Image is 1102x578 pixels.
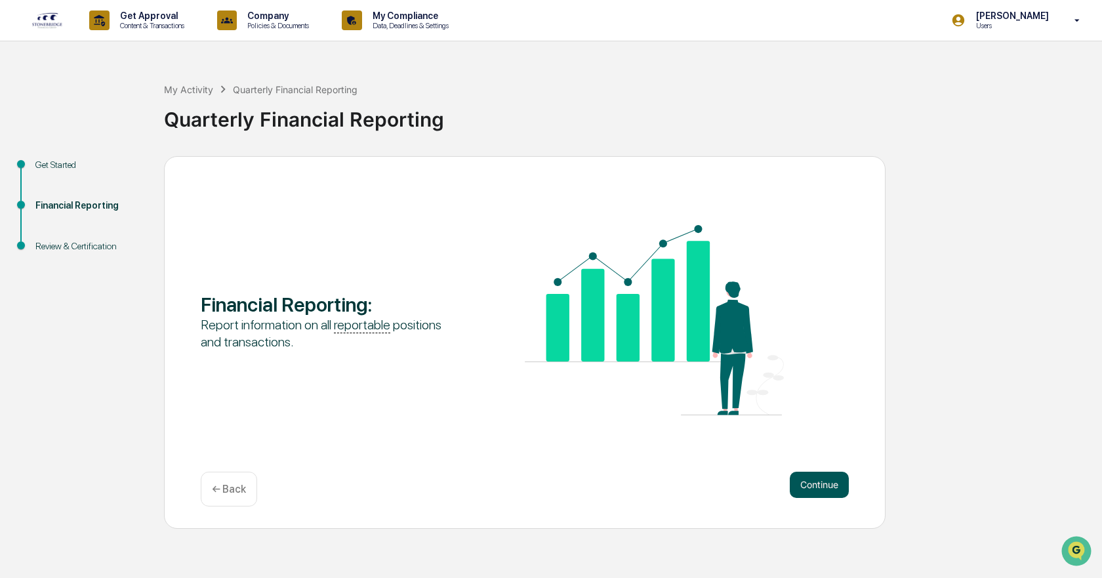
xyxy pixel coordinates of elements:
p: ← Back [212,483,246,495]
div: 🖐️ [13,167,24,177]
span: Pylon [131,222,159,232]
p: Users [966,21,1055,30]
img: 1746055101610-c473b297-6a78-478c-a979-82029cc54cd1 [13,100,37,124]
span: Data Lookup [26,190,83,203]
div: Quarterly Financial Reporting [233,84,357,95]
iframe: Open customer support [1060,535,1095,570]
button: Start new chat [223,104,239,120]
img: logo [31,12,63,29]
p: Company [237,10,316,21]
button: Continue [790,472,849,498]
span: Preclearance [26,165,85,178]
div: Report information on all positions and transactions. [201,316,460,350]
img: Financial Reporting [525,225,784,415]
div: 🔎 [13,192,24,202]
div: Review & Certification [35,239,143,253]
a: 🔎Data Lookup [8,185,88,209]
div: Financial Reporting [35,199,143,213]
p: My Compliance [362,10,455,21]
p: Data, Deadlines & Settings [362,21,455,30]
div: 🗄️ [95,167,106,177]
div: Financial Reporting : [201,293,460,316]
p: [PERSON_NAME] [966,10,1055,21]
p: Get Approval [110,10,191,21]
a: 🗄️Attestations [90,160,168,184]
div: Start new chat [45,100,215,114]
u: reportable [334,317,390,333]
p: Content & Transactions [110,21,191,30]
span: Attestations [108,165,163,178]
div: We're available if you need us! [45,114,166,124]
p: How can we help? [13,28,239,49]
a: Powered byPylon [92,222,159,232]
div: Get Started [35,158,143,172]
div: Quarterly Financial Reporting [164,97,1095,131]
div: My Activity [164,84,213,95]
p: Policies & Documents [237,21,316,30]
a: 🖐️Preclearance [8,160,90,184]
